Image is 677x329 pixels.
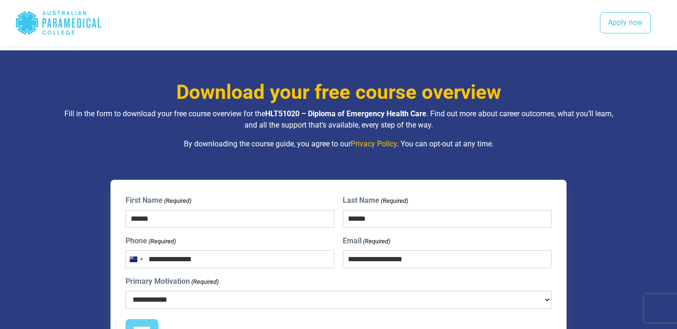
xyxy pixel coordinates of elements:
[265,109,426,118] strong: HLT51020 – Diploma of Emergency Health Care
[126,276,219,287] label: Primary Motivation
[63,108,614,131] p: Fill in the form to download your free course overview for the . Find out more about career outco...
[190,277,219,287] span: (Required)
[163,196,191,206] span: (Required)
[63,80,614,104] h3: Download your free course overview
[63,138,614,150] p: By downloading the course guide, you agree to our . You can opt-out at any time.
[351,139,397,148] a: Privacy Policy
[126,251,146,268] button: Selected country
[362,237,391,246] span: (Required)
[380,196,409,206] span: (Required)
[126,235,176,247] label: Phone
[600,12,651,34] a: Apply now
[126,195,191,206] label: First Name
[343,235,390,247] label: Email
[15,8,102,38] div: Australian Paramedical College
[343,195,408,206] label: Last Name
[148,237,176,246] span: (Required)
